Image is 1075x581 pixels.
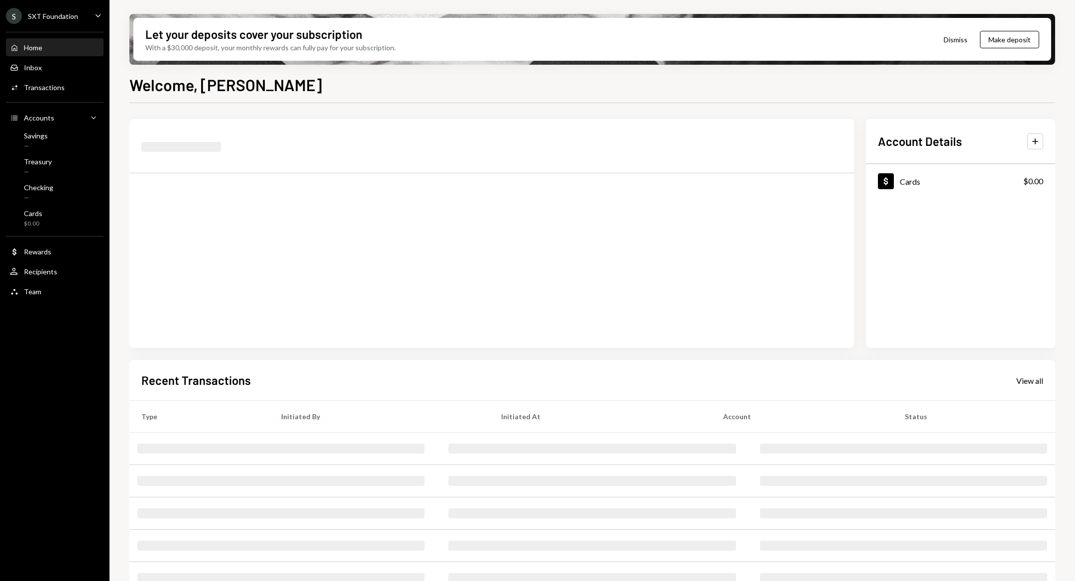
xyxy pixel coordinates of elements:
[711,401,893,433] th: Account
[6,262,104,280] a: Recipients
[24,142,48,150] div: —
[24,83,65,92] div: Transactions
[6,58,104,76] a: Inbox
[6,128,104,152] a: Savings—
[878,133,962,149] h2: Account Details
[893,401,1055,433] th: Status
[24,183,53,192] div: Checking
[6,154,104,178] a: Treasury—
[24,131,48,140] div: Savings
[6,242,104,260] a: Rewards
[24,194,53,202] div: —
[866,164,1055,198] a: Cards$0.00
[6,38,104,56] a: Home
[24,63,42,72] div: Inbox
[931,28,980,51] button: Dismiss
[6,8,22,24] div: S
[24,114,54,122] div: Accounts
[129,401,269,433] th: Type
[6,206,104,230] a: Cards$0.00
[1016,375,1043,386] a: View all
[24,209,42,218] div: Cards
[1023,175,1043,187] div: $0.00
[980,31,1039,48] button: Make deposit
[269,401,489,433] th: Initiated By
[24,247,51,256] div: Rewards
[145,26,362,42] div: Let your deposits cover your subscription
[489,401,711,433] th: Initiated At
[6,78,104,96] a: Transactions
[28,12,78,20] div: SXT Foundation
[6,180,104,204] a: Checking—
[24,157,52,166] div: Treasury
[24,168,52,176] div: —
[24,287,41,296] div: Team
[6,109,104,126] a: Accounts
[900,177,920,186] div: Cards
[1016,376,1043,386] div: View all
[24,267,57,276] div: Recipients
[24,220,42,228] div: $0.00
[141,372,251,388] h2: Recent Transactions
[145,42,396,53] div: With a $30,000 deposit, your monthly rewards can fully pay for your subscription.
[129,75,322,95] h1: Welcome, [PERSON_NAME]
[6,282,104,300] a: Team
[24,43,42,52] div: Home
